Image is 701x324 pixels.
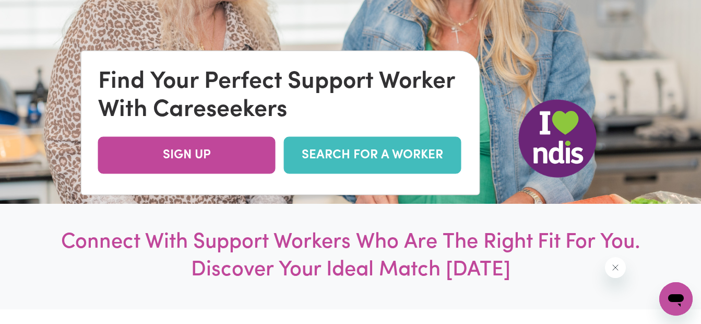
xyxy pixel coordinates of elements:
[98,137,276,174] a: SIGN UP
[284,137,461,174] a: SEARCH FOR A WORKER
[6,7,63,16] span: Need any help?
[659,282,693,316] iframe: Button to launch messaging window
[41,229,661,284] h1: Connect With Support Workers Who Are The Right Fit For You. Discover Your Ideal Match [DATE]
[605,257,626,278] iframe: Close message
[98,68,463,124] div: Find Your Perfect Support Worker With Careseekers
[518,99,597,178] img: NDIS Logo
